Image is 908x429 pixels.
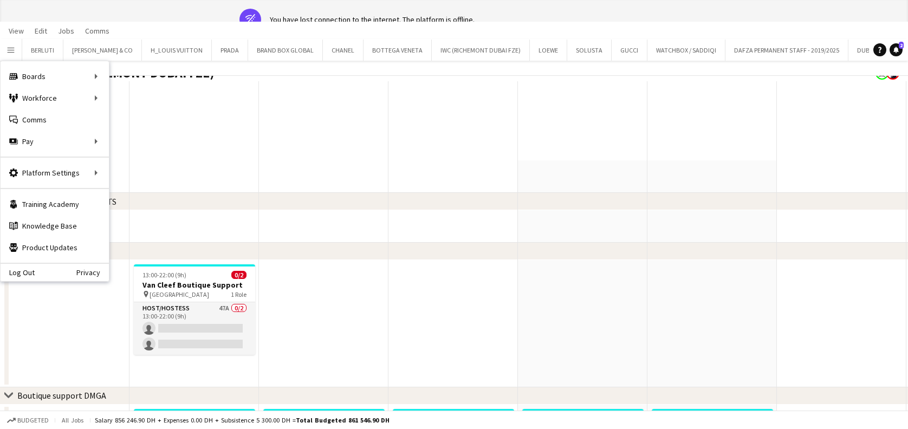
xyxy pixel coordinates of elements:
span: 2 [899,42,904,49]
div: Salary 856 246.90 DH + Expenses 0.00 DH + Subsistence 5 300.00 DH = [95,416,390,424]
button: BOTTEGA VENETA [364,40,432,61]
div: Boards [1,66,109,87]
button: Budgeted [5,414,50,426]
span: Total Budgeted 861 546.90 DH [296,416,390,424]
a: 2 [890,43,903,56]
button: CHANEL [323,40,364,61]
a: Training Academy [1,193,109,215]
span: View [9,26,24,36]
span: [GEOGRAPHIC_DATA] [150,290,209,298]
span: Budgeted [17,417,49,424]
div: You have lost connection to the internet. The platform is offline. [270,15,475,24]
a: Privacy [76,268,109,277]
button: GUCCI [612,40,647,61]
a: Comms [81,24,114,38]
button: [PERSON_NAME] & CO [63,40,142,61]
div: Pay [1,131,109,152]
span: Edit [35,26,47,36]
button: LOEWE [530,40,567,61]
h3: Van Cleef Boutique Support [134,280,255,290]
a: Edit [30,24,51,38]
span: 13:00-22:00 (9h) [142,271,186,279]
a: Jobs [54,24,79,38]
button: SOLUSTA [567,40,612,61]
div: Platform Settings [1,162,109,184]
button: IWC (RICHEMONT DUBAI FZE) [432,40,530,61]
div: Workforce [1,87,109,109]
div: Boutique support DMGA [17,390,106,401]
span: Jobs [58,26,74,36]
button: BERLUTI [22,40,63,61]
button: WATCHBOX / SADDIQI [647,40,725,61]
button: PRADA [212,40,248,61]
a: Comms [1,109,109,131]
a: Knowledge Base [1,215,109,237]
app-job-card: 13:00-22:00 (9h)0/2Van Cleef Boutique Support [GEOGRAPHIC_DATA]1 RoleHost/Hostess47A0/213:00-22:0... [134,264,255,355]
button: BRAND BOX GLOBAL [248,40,323,61]
a: Log Out [1,268,35,277]
app-card-role: Host/Hostess47A0/213:00-22:00 (9h) [134,302,255,355]
button: H_LOUIS VUITTON [142,40,212,61]
a: View [4,24,28,38]
span: 1 Role [231,290,247,298]
button: DAFZA PERMANENT STAFF - 2019/2025 [725,40,848,61]
span: All jobs [60,416,86,424]
a: Product Updates [1,237,109,258]
span: Comms [85,26,109,36]
span: 0/2 [231,271,247,279]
